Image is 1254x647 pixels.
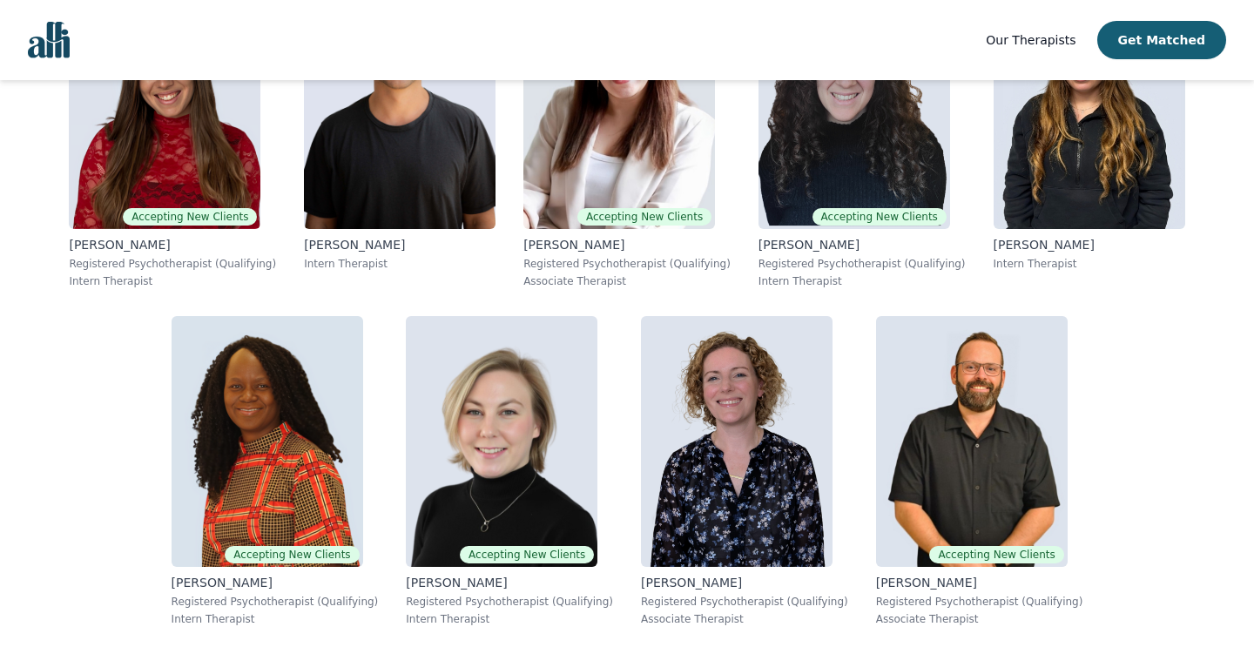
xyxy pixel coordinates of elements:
[172,612,379,626] p: Intern Therapist
[172,316,363,567] img: Grace_Nyamweya
[876,595,1083,609] p: Registered Psychotherapist (Qualifying)
[304,236,496,253] p: [PERSON_NAME]
[641,316,833,567] img: Catherine_Robbe
[123,208,257,226] span: Accepting New Clients
[986,33,1075,47] span: Our Therapists
[641,612,848,626] p: Associate Therapist
[758,257,966,271] p: Registered Psychotherapist (Qualifying)
[758,274,966,288] p: Intern Therapist
[641,574,848,591] p: [PERSON_NAME]
[69,236,276,253] p: [PERSON_NAME]
[28,22,70,58] img: alli logo
[627,302,862,640] a: Catherine_Robbe[PERSON_NAME]Registered Psychotherapist (Qualifying)Associate Therapist
[523,257,731,271] p: Registered Psychotherapist (Qualifying)
[69,257,276,271] p: Registered Psychotherapist (Qualifying)
[986,30,1075,51] a: Our Therapists
[523,236,731,253] p: [PERSON_NAME]
[392,302,627,640] a: Jocelyn_CrawfordAccepting New Clients[PERSON_NAME]Registered Psychotherapist (Qualifying)Intern T...
[641,595,848,609] p: Registered Psychotherapist (Qualifying)
[758,236,966,253] p: [PERSON_NAME]
[876,574,1083,591] p: [PERSON_NAME]
[304,257,496,271] p: Intern Therapist
[876,316,1068,567] img: Josh_Cadieux
[994,257,1185,271] p: Intern Therapist
[994,236,1185,253] p: [PERSON_NAME]
[929,546,1063,563] span: Accepting New Clients
[406,574,613,591] p: [PERSON_NAME]
[460,546,594,563] span: Accepting New Clients
[876,612,1083,626] p: Associate Therapist
[577,208,711,226] span: Accepting New Clients
[1097,21,1226,59] button: Get Matched
[406,612,613,626] p: Intern Therapist
[523,274,731,288] p: Associate Therapist
[225,546,359,563] span: Accepting New Clients
[172,595,379,609] p: Registered Psychotherapist (Qualifying)
[812,208,947,226] span: Accepting New Clients
[406,595,613,609] p: Registered Psychotherapist (Qualifying)
[406,316,597,567] img: Jocelyn_Crawford
[158,302,393,640] a: Grace_NyamweyaAccepting New Clients[PERSON_NAME]Registered Psychotherapist (Qualifying)Intern The...
[172,574,379,591] p: [PERSON_NAME]
[69,274,276,288] p: Intern Therapist
[862,302,1097,640] a: Josh_CadieuxAccepting New Clients[PERSON_NAME]Registered Psychotherapist (Qualifying)Associate Th...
